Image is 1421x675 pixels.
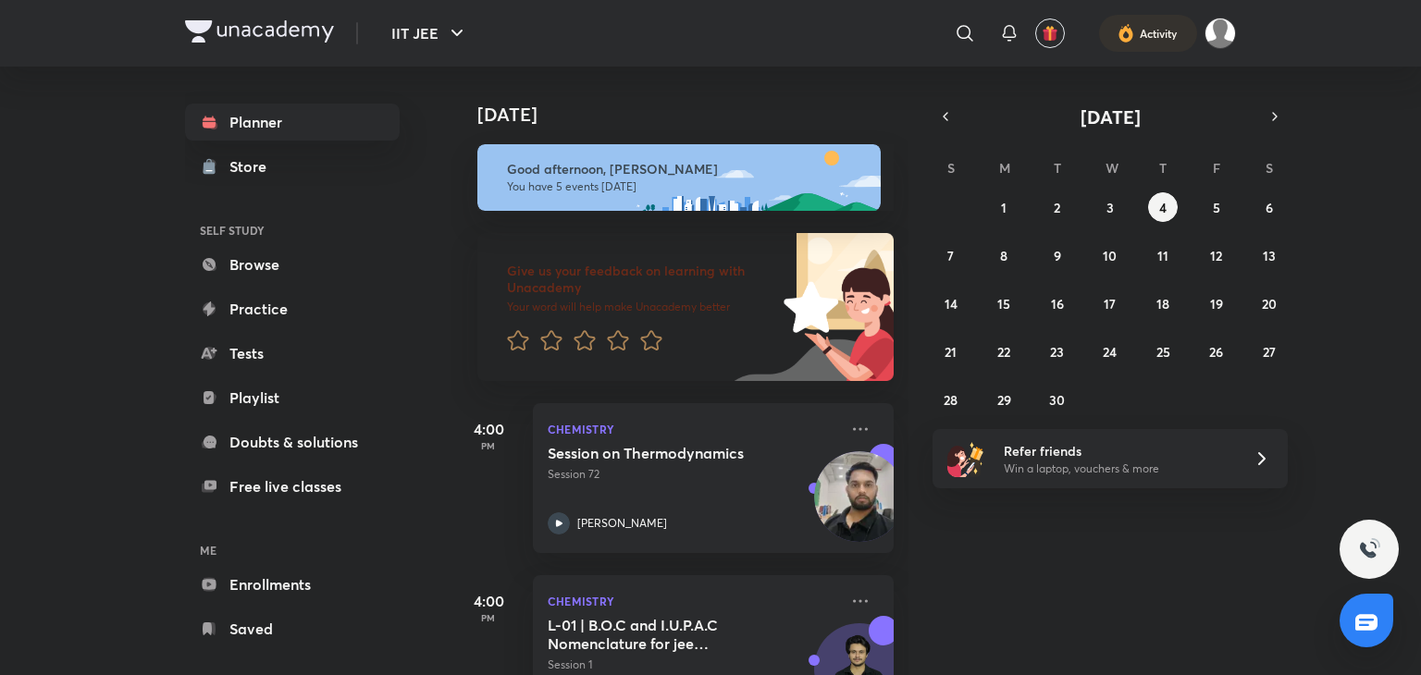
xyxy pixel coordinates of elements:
button: September 20, 2025 [1254,288,1284,318]
button: September 5, 2025 [1202,192,1231,222]
img: referral [947,440,984,477]
p: Session 1 [548,657,838,673]
p: PM [451,440,525,451]
abbr: Saturday [1266,159,1273,177]
abbr: September 23, 2025 [1050,343,1064,361]
button: [DATE] [958,104,1262,129]
a: Playlist [185,379,400,416]
button: September 7, 2025 [936,240,966,270]
abbr: Tuesday [1054,159,1061,177]
button: September 10, 2025 [1095,240,1125,270]
a: Enrollments [185,566,400,603]
p: PM [451,612,525,623]
abbr: September 15, 2025 [997,295,1010,313]
abbr: September 17, 2025 [1104,295,1116,313]
p: Win a laptop, vouchers & more [1004,460,1231,477]
button: September 18, 2025 [1148,288,1178,318]
abbr: September 10, 2025 [1103,247,1117,264]
button: September 25, 2025 [1148,337,1178,366]
img: Priyanshu Jain [1205,18,1236,49]
img: activity [1118,22,1134,44]
button: September 4, 2025 [1148,192,1178,222]
h4: [DATE] [477,104,912,126]
img: Company Logo [185,20,334,43]
abbr: Thursday [1159,159,1167,177]
button: September 12, 2025 [1202,240,1231,270]
button: September 11, 2025 [1148,240,1178,270]
abbr: Monday [999,159,1010,177]
button: September 2, 2025 [1043,192,1072,222]
button: September 28, 2025 [936,385,966,414]
h6: Give us your feedback on learning with Unacademy [507,263,777,296]
p: [PERSON_NAME] [577,515,667,532]
button: September 23, 2025 [1043,337,1072,366]
abbr: Wednesday [1106,159,1118,177]
a: Doubts & solutions [185,423,400,460]
button: September 17, 2025 [1095,288,1125,318]
abbr: September 22, 2025 [997,343,1010,361]
a: Tests [185,335,400,372]
abbr: September 9, 2025 [1054,247,1061,264]
h6: Refer friends [1004,441,1231,460]
button: September 14, 2025 [936,288,966,318]
a: Practice [185,290,400,327]
div: Store [229,155,278,178]
img: feedback_image [721,233,894,381]
abbr: September 1, 2025 [1001,199,1007,216]
button: September 24, 2025 [1095,337,1125,366]
button: September 9, 2025 [1043,240,1072,270]
abbr: Friday [1213,159,1220,177]
abbr: September 18, 2025 [1156,295,1169,313]
h5: 4:00 [451,590,525,612]
abbr: September 29, 2025 [997,391,1011,409]
button: September 6, 2025 [1254,192,1284,222]
button: September 15, 2025 [989,288,1019,318]
p: Chemistry [548,418,838,440]
p: Your word will help make Unacademy better [507,300,777,314]
abbr: September 4, 2025 [1159,199,1167,216]
button: avatar [1035,18,1065,48]
button: September 27, 2025 [1254,337,1284,366]
button: September 30, 2025 [1043,385,1072,414]
a: Browse [185,246,400,283]
h6: ME [185,534,400,566]
button: September 3, 2025 [1095,192,1125,222]
abbr: September 19, 2025 [1210,295,1223,313]
abbr: September 7, 2025 [947,247,954,264]
abbr: Sunday [947,159,955,177]
h5: L-01 | B.O.C and I.U.P.A.C Nomenclature for jee Advanced 2027 [548,616,778,653]
abbr: September 27, 2025 [1263,343,1276,361]
h5: 4:00 [451,418,525,440]
button: September 29, 2025 [989,385,1019,414]
abbr: September 8, 2025 [1000,247,1007,264]
abbr: September 16, 2025 [1051,295,1064,313]
a: Planner [185,104,400,141]
button: September 13, 2025 [1254,240,1284,270]
button: September 21, 2025 [936,337,966,366]
abbr: September 3, 2025 [1106,199,1114,216]
img: avatar [1042,25,1058,42]
button: September 1, 2025 [989,192,1019,222]
p: You have 5 events [DATE] [507,179,864,194]
a: Saved [185,610,400,647]
p: Session 72 [548,466,838,483]
abbr: September 14, 2025 [945,295,958,313]
button: September 8, 2025 [989,240,1019,270]
abbr: September 28, 2025 [944,391,958,409]
abbr: September 11, 2025 [1157,247,1168,264]
button: September 26, 2025 [1202,337,1231,366]
button: September 16, 2025 [1043,288,1072,318]
img: afternoon [477,144,881,211]
h6: Good afternoon, [PERSON_NAME] [507,161,864,178]
abbr: September 12, 2025 [1210,247,1222,264]
abbr: September 6, 2025 [1266,199,1273,216]
abbr: September 13, 2025 [1263,247,1276,264]
span: [DATE] [1081,104,1141,129]
abbr: September 24, 2025 [1103,343,1117,361]
button: IIT JEE [380,15,479,52]
img: ttu [1358,538,1380,560]
abbr: September 5, 2025 [1213,199,1220,216]
abbr: September 21, 2025 [945,343,957,361]
abbr: September 2, 2025 [1054,199,1060,216]
abbr: September 20, 2025 [1262,295,1277,313]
